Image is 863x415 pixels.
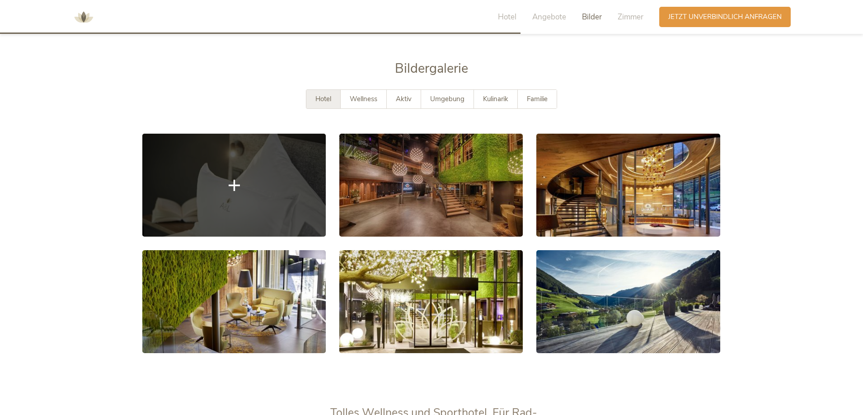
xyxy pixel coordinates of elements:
span: Hotel [498,12,516,22]
span: Umgebung [430,94,464,103]
a: AMONTI & LUNARIS Wellnessresort [70,14,97,20]
span: Jetzt unverbindlich anfragen [668,12,782,22]
span: Bilder [582,12,602,22]
span: Wellness [350,94,377,103]
span: Zimmer [618,12,643,22]
span: Bildergalerie [395,60,468,77]
span: Hotel [315,94,331,103]
img: AMONTI & LUNARIS Wellnessresort [70,4,97,31]
span: Kulinarik [483,94,508,103]
span: Angebote [532,12,566,22]
span: Aktiv [396,94,412,103]
span: Familie [527,94,548,103]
